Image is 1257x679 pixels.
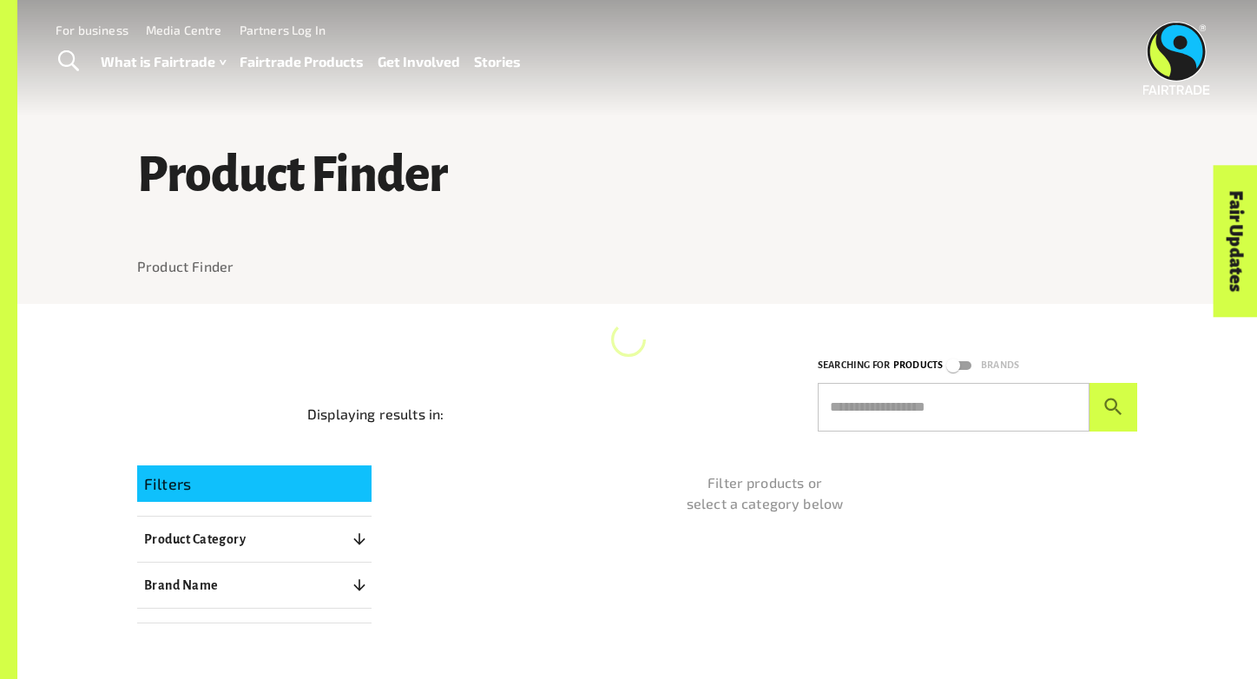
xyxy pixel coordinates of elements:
h1: Product Finder [137,148,1137,202]
img: Fairtrade Australia New Zealand logo [1143,22,1210,95]
p: Brand Name [144,575,219,596]
a: Media Centre [146,23,222,37]
a: Get Involved [378,49,460,75]
a: For business [56,23,128,37]
button: Brand Name [137,570,372,601]
a: Partners Log In [240,23,326,37]
a: Toggle Search [47,40,89,83]
a: What is Fairtrade [101,49,226,75]
a: Stories [474,49,521,75]
nav: breadcrumb [137,256,1137,277]
p: Product Category [144,529,246,550]
p: Filter products or select a category below [392,472,1137,514]
a: Fairtrade Products [240,49,364,75]
p: Products [893,357,943,373]
p: Filters [144,472,365,496]
button: Product Category [137,524,372,555]
p: Searching for [818,357,890,373]
p: Displaying results in: [307,404,444,425]
a: Product Finder [137,258,234,274]
p: Brands [981,357,1019,373]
